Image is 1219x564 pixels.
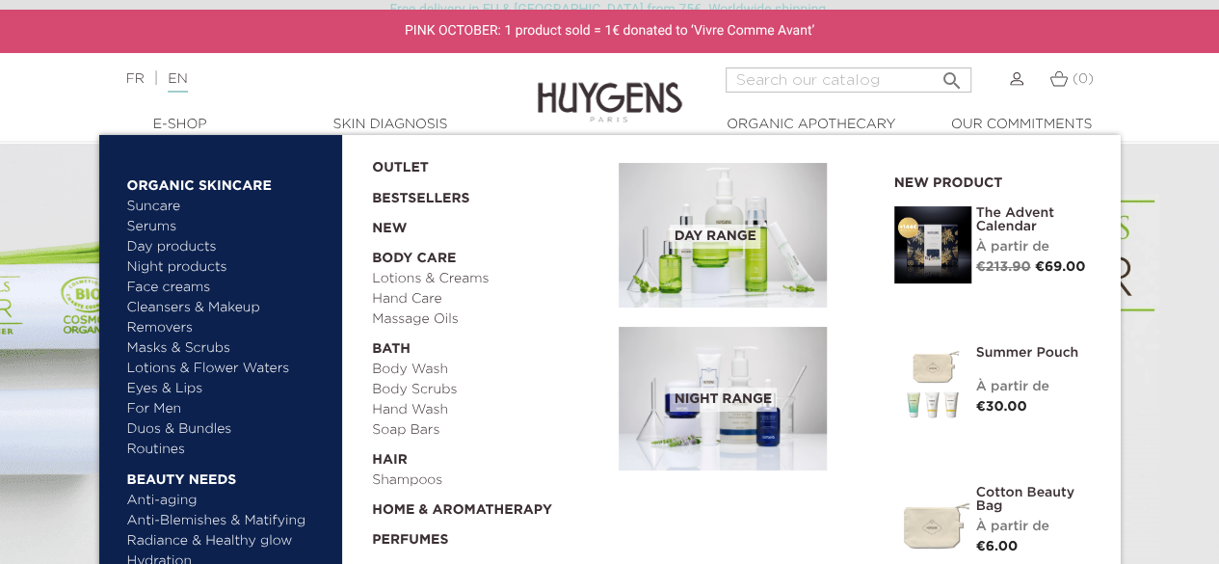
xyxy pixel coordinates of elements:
a: Home & Aromatherapy [372,491,605,521]
a: Lotions & Creams [372,269,605,289]
div: À partir de [976,377,1092,397]
div: À partir de [976,237,1092,257]
a: Serums [127,217,329,237]
a: EN [168,72,187,93]
span: (0) [1073,72,1094,86]
a: Night products [127,257,311,278]
a: Skin Diagnosis [294,115,487,135]
img: routine_nuit_banner.jpg [619,327,827,471]
a: Hair [372,441,605,470]
span: Day Range [670,225,761,249]
a: Massage Oils [372,309,605,330]
a: Bestsellers [372,178,588,209]
span: Night Range [670,388,777,412]
a: Eyes & Lips [127,379,329,399]
h2: New product [894,169,1092,192]
a: Anti-Blemishes & Matifying [127,511,329,531]
a: Soap Bars [372,420,605,441]
a: Day Range [619,163,865,308]
i:  [941,64,964,87]
img: Summer pouch [894,346,971,423]
a: Radiance & Healthy glow [127,531,329,551]
a: The Advent Calendar [976,206,1092,233]
a: Our commitments [925,115,1118,135]
a: Beauty needs [127,460,329,491]
a: Hand Care [372,289,605,309]
a: Cotton Beauty Bag [976,486,1092,513]
a: OUTLET [372,148,588,178]
a: Organic Apothecary [715,115,908,135]
a: For Men [127,399,329,419]
a: Body Wash [372,360,605,380]
img: routine_jour_banner.jpg [619,163,827,308]
a: Routines [127,440,329,460]
a: Bath [372,330,605,360]
img: The Advent Calendar [894,206,971,283]
a: Hand Wash [372,400,605,420]
a: Anti-aging [127,491,329,511]
span: €6.00 [976,540,1019,553]
a: Face creams [127,278,329,298]
a: E-Shop [84,115,277,135]
div: | [116,67,493,91]
button:  [935,62,969,88]
a: Body Scrubs [372,380,605,400]
a: Organic Skincare [127,166,329,197]
a: Cleansers & Makeup Removers [127,298,329,338]
a: Body Care [372,239,605,269]
img: Huygens [538,51,682,125]
a: Suncare [127,197,329,217]
a: Duos & Bundles [127,419,329,440]
a: Night Range [619,327,865,471]
span: €213.90 [976,260,1031,274]
a: Summer pouch [976,346,1092,360]
a: FR [125,72,144,86]
img: Cotton Beauty Bag [894,486,971,563]
div: À partir de [976,517,1092,537]
a: Perfumes [372,521,605,551]
input: Search [726,67,971,93]
span: €69.00 [1035,260,1086,274]
span: €30.00 [976,400,1027,414]
a: Masks & Scrubs [127,338,329,359]
a: Shampoos [372,470,605,491]
a: New [372,209,605,239]
a: Day products [127,237,329,257]
a: Lotions & Flower Waters [127,359,329,379]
